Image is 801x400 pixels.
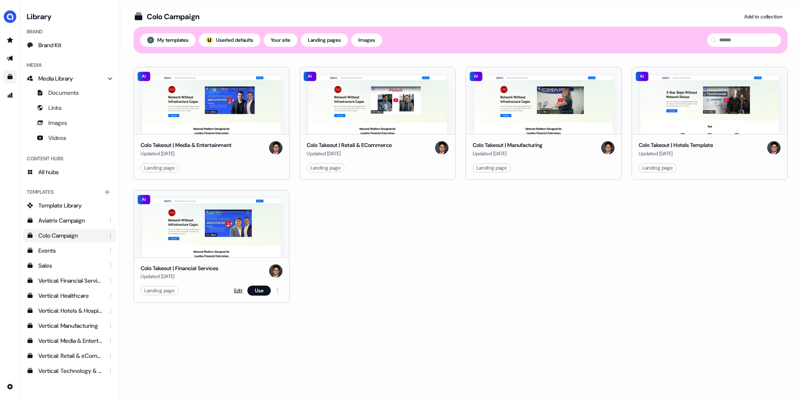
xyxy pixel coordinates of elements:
[140,33,196,47] button: My templates
[473,149,542,158] div: Updated [DATE]
[642,164,673,172] div: Landing page
[48,119,67,127] span: Images
[3,33,17,47] a: Go to prospects
[635,71,649,81] div: AI
[23,274,116,287] a: Vertical: Financial Services
[351,33,382,47] button: Images
[48,89,79,97] span: Documents
[640,76,779,134] img: Colo Takeout | Hotels Template
[632,67,788,180] button: Colo Takeout | Hotels TemplateAIColo Takeout | Hotels TemplateUpdated [DATE]HughLanding page
[3,380,17,393] a: Go to integrations
[23,25,116,38] div: Brand
[38,322,103,330] div: Vertical: Manufacturing
[38,231,103,240] div: Colo Campaign
[141,272,218,281] div: Updated [DATE]
[23,259,116,272] a: Sales
[303,71,317,81] div: AI
[23,199,116,212] a: Template Library
[23,72,116,85] a: Media Library
[247,286,271,296] button: Use
[147,12,199,22] div: Colo Campaign
[310,164,341,172] div: Landing page
[739,10,788,23] button: Add to collection
[137,195,151,205] div: AI
[234,286,242,295] a: Edit
[38,41,61,49] span: Brand Kit
[3,89,17,102] a: Go to attribution
[23,116,116,129] a: Images
[142,76,281,134] img: Colo Takeout | Media & Entertainment
[3,52,17,65] a: Go to outbound experience
[38,306,103,315] div: Vertical: Hotels & Hospitality
[767,141,781,154] img: Hugh
[38,337,103,345] div: Vertical: Media & Entertainment
[301,33,348,47] button: Landing pages
[269,141,282,154] img: Hugh
[38,74,73,83] span: Media Library
[38,367,103,375] div: Vertical: Technology & Software
[466,67,622,180] button: Colo Takeout | ManufacturingAIColo Takeout | ManufacturingUpdated [DATE]HughLanding page
[38,201,82,210] span: Template Library
[38,261,103,270] div: Sales
[206,37,213,43] img: userled logo
[38,216,103,225] div: Aviatrix Campaign
[269,264,282,278] img: Hugh
[23,244,116,257] a: Events
[23,185,116,199] div: Templates
[476,164,507,172] div: Landing page
[144,164,175,172] div: Landing page
[147,37,154,43] img: Calvin
[48,104,62,112] span: Links
[23,152,116,165] div: Content Hubs
[300,67,456,180] button: Colo Takeout | Retail & ECommerceAIColo Takeout | Retail & ECommerceUpdated [DATE]HughLanding page
[3,70,17,84] a: Go to templates
[469,71,483,81] div: AI
[308,76,447,134] img: Colo Takeout | Retail & ECommerce
[23,334,116,347] a: Vertical: Media & Entertainment
[474,76,613,134] img: Colo Takeout | Manufacturing
[206,37,213,43] div: ;
[142,199,281,257] img: Colo Takeout | Financial Services
[639,149,713,158] div: Updated [DATE]
[23,86,116,99] a: Documents
[199,33,260,47] button: userled logo;Userled defaults
[133,190,290,303] button: Colo Takeout | Financial Services AIColo Takeout | Financial ServicesUpdated [DATE]HughLanding pa...
[23,165,116,179] a: All hubs
[23,229,116,242] a: Colo Campaign
[133,67,290,180] button: Colo Takeout | Media & EntertainmentAIColo Takeout | Media & EntertainmentUpdated [DATE]HughLandi...
[307,149,392,158] div: Updated [DATE]
[38,168,59,176] span: All hubs
[23,131,116,144] a: Videos
[23,304,116,317] a: Vertical: Hotels & Hospitality
[48,134,66,142] span: Videos
[141,264,218,273] div: Colo Takeout | Financial Services
[601,141,615,154] img: Hugh
[307,141,392,149] div: Colo Takeout | Retail & ECommerce
[23,10,116,22] h3: Library
[137,71,151,81] div: AI
[38,276,103,285] div: Vertical: Financial Services
[435,141,448,154] img: Hugh
[264,33,297,47] button: Your site
[144,286,175,295] div: Landing page
[141,149,232,158] div: Updated [DATE]
[38,246,103,255] div: Events
[38,291,103,300] div: Vertical: Healthcare
[639,141,713,149] div: Colo Takeout | Hotels Template
[473,141,542,149] div: Colo Takeout | Manufacturing
[23,38,116,52] a: Brand Kit
[23,58,116,72] div: Media
[141,141,232,149] div: Colo Takeout | Media & Entertainment
[23,364,116,377] a: Vertical: Technology & Software
[23,349,116,362] a: Vertical: Retail & eCommerce
[38,352,103,360] div: Vertical: Retail & eCommerce
[23,214,116,227] a: Aviatrix Campaign
[23,319,116,332] a: Vertical: Manufacturing
[23,101,116,114] a: Links
[23,289,116,302] a: Vertical: Healthcare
